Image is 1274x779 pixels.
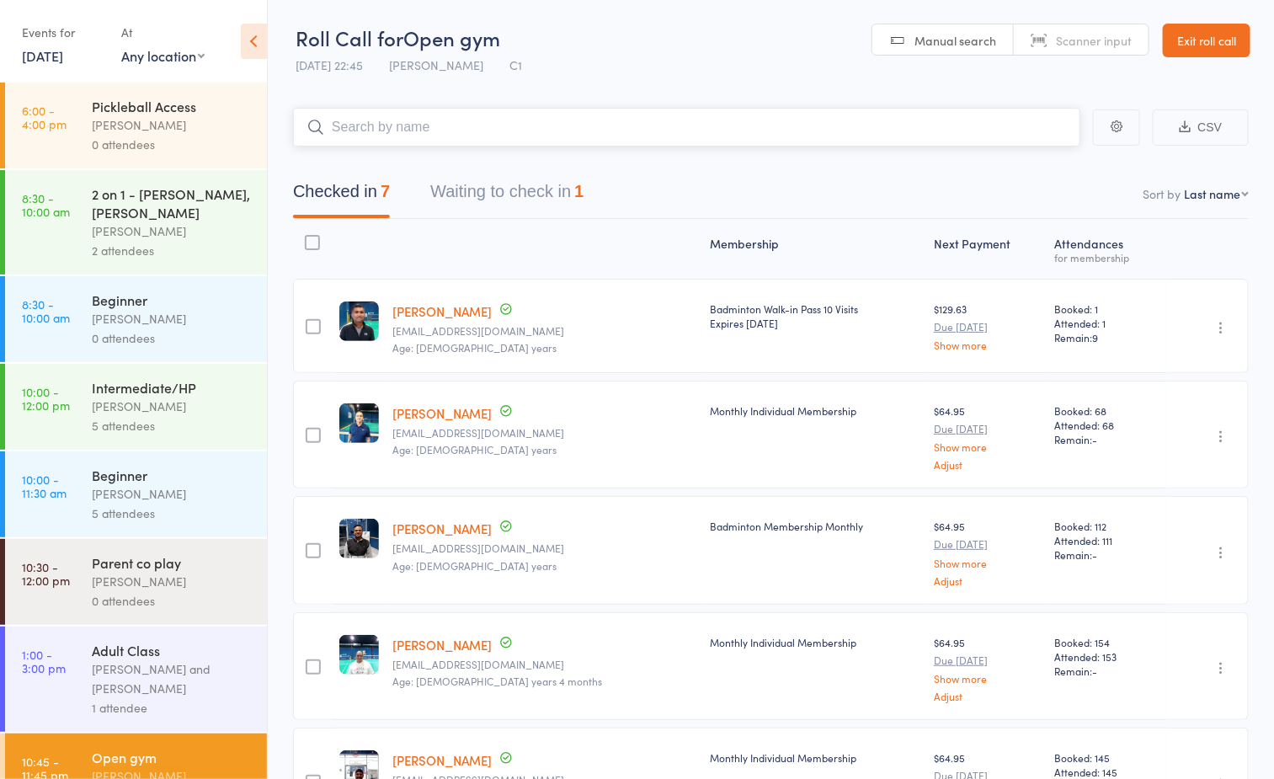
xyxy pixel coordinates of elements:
[1054,252,1159,263] div: for membership
[934,558,1041,568] a: Show more
[92,698,253,718] div: 1 attendee
[711,635,920,649] div: Monthly Individual Membership
[22,385,70,412] time: 10:00 - 12:00 pm
[1054,519,1159,533] span: Booked: 112
[1184,185,1240,202] div: Last name
[1054,403,1159,418] span: Booked: 68
[392,674,602,688] span: Age: [DEMOGRAPHIC_DATA] years 4 months
[5,276,267,362] a: 8:30 -10:00 amBeginner[PERSON_NAME]0 attendees
[392,427,697,439] small: tariqovi@hotmail.com
[5,170,267,275] a: 8:30 -10:00 am2 on 1 - [PERSON_NAME], [PERSON_NAME][PERSON_NAME]2 attendees
[1054,301,1159,316] span: Booked: 1
[92,291,253,309] div: Beginner
[574,182,584,200] div: 1
[934,339,1041,350] a: Show more
[296,24,403,51] span: Roll Call for
[22,648,66,675] time: 1:00 - 3:00 pm
[1054,750,1159,765] span: Booked: 145
[392,520,492,537] a: [PERSON_NAME]
[92,484,253,504] div: [PERSON_NAME]
[5,364,267,450] a: 10:00 -12:00 pmIntermediate/HP[PERSON_NAME]5 attendees
[711,316,920,330] div: Expires [DATE]
[1054,547,1159,562] span: Remain:
[1163,24,1250,57] a: Exit roll call
[1054,765,1159,779] span: Attended: 145
[92,184,253,221] div: 2 on 1 - [PERSON_NAME], [PERSON_NAME]
[1054,418,1159,432] span: Attended: 68
[381,182,390,200] div: 7
[121,19,205,46] div: At
[914,32,996,49] span: Manual search
[296,56,363,73] span: [DATE] 22:45
[22,191,70,218] time: 8:30 - 10:00 am
[711,301,920,330] div: Badminton Walk-in Pass 10 Visits
[934,654,1041,666] small: Due [DATE]
[392,325,697,337] small: achetanreddy@gmail.com
[92,328,253,348] div: 0 attendees
[403,24,500,51] span: Open gym
[92,659,253,698] div: [PERSON_NAME] and [PERSON_NAME]
[392,542,697,554] small: mate143@gmail.com
[392,340,557,355] span: Age: [DEMOGRAPHIC_DATA] years
[934,403,1041,470] div: $64.95
[934,441,1041,452] a: Show more
[5,539,267,625] a: 10:30 -12:00 pmParent co play[PERSON_NAME]0 attendees
[92,97,253,115] div: Pickleball Access
[121,46,205,65] div: Any location
[934,423,1041,435] small: Due [DATE]
[1047,227,1166,271] div: Atten­dances
[1092,432,1097,446] span: -
[5,83,267,168] a: 6:00 -4:00 pmPickleball Access[PERSON_NAME]0 attendees
[934,673,1041,684] a: Show more
[392,404,492,422] a: [PERSON_NAME]
[92,221,253,241] div: [PERSON_NAME]
[711,403,920,418] div: Monthly Individual Membership
[22,46,63,65] a: [DATE]
[92,241,253,260] div: 2 attendees
[1054,635,1159,649] span: Booked: 154
[509,56,522,73] span: C1
[5,627,267,732] a: 1:00 -3:00 pmAdult Class[PERSON_NAME] and [PERSON_NAME]1 attendee
[1056,32,1132,49] span: Scanner input
[92,115,253,135] div: [PERSON_NAME]
[392,659,697,670] small: Kaku83@gmail.com
[389,56,483,73] span: [PERSON_NAME]
[92,378,253,397] div: Intermediate/HP
[1054,664,1159,678] span: Remain:
[293,108,1080,147] input: Search by name
[392,558,557,573] span: Age: [DEMOGRAPHIC_DATA] years
[430,173,584,218] button: Waiting to check in1
[22,297,70,324] time: 8:30 - 10:00 am
[1092,330,1098,344] span: 9
[704,227,927,271] div: Membership
[934,635,1041,702] div: $64.95
[1143,185,1181,202] label: Sort by
[339,635,379,675] img: image1695498738.png
[92,748,253,766] div: Open gym
[293,173,390,218] button: Checked in7
[1092,664,1097,678] span: -
[92,572,253,591] div: [PERSON_NAME]
[711,519,920,533] div: Badminton Membership Monthly
[1054,649,1159,664] span: Attended: 153
[934,459,1041,470] a: Adjust
[92,553,253,572] div: Parent co play
[92,504,253,523] div: 5 attendees
[5,451,267,537] a: 10:00 -11:30 amBeginner[PERSON_NAME]5 attendees
[934,321,1041,333] small: Due [DATE]
[934,691,1041,702] a: Adjust
[339,519,379,558] img: image1674913604.png
[392,751,492,769] a: [PERSON_NAME]
[1092,547,1097,562] span: -
[1153,109,1249,146] button: CSV
[92,416,253,435] div: 5 attendees
[22,560,70,587] time: 10:30 - 12:00 pm
[92,466,253,484] div: Beginner
[1054,316,1159,330] span: Attended: 1
[934,538,1041,550] small: Due [DATE]
[92,641,253,659] div: Adult Class
[22,104,67,131] time: 6:00 - 4:00 pm
[1054,533,1159,547] span: Attended: 111
[1054,330,1159,344] span: Remain:
[934,301,1041,350] div: $129.63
